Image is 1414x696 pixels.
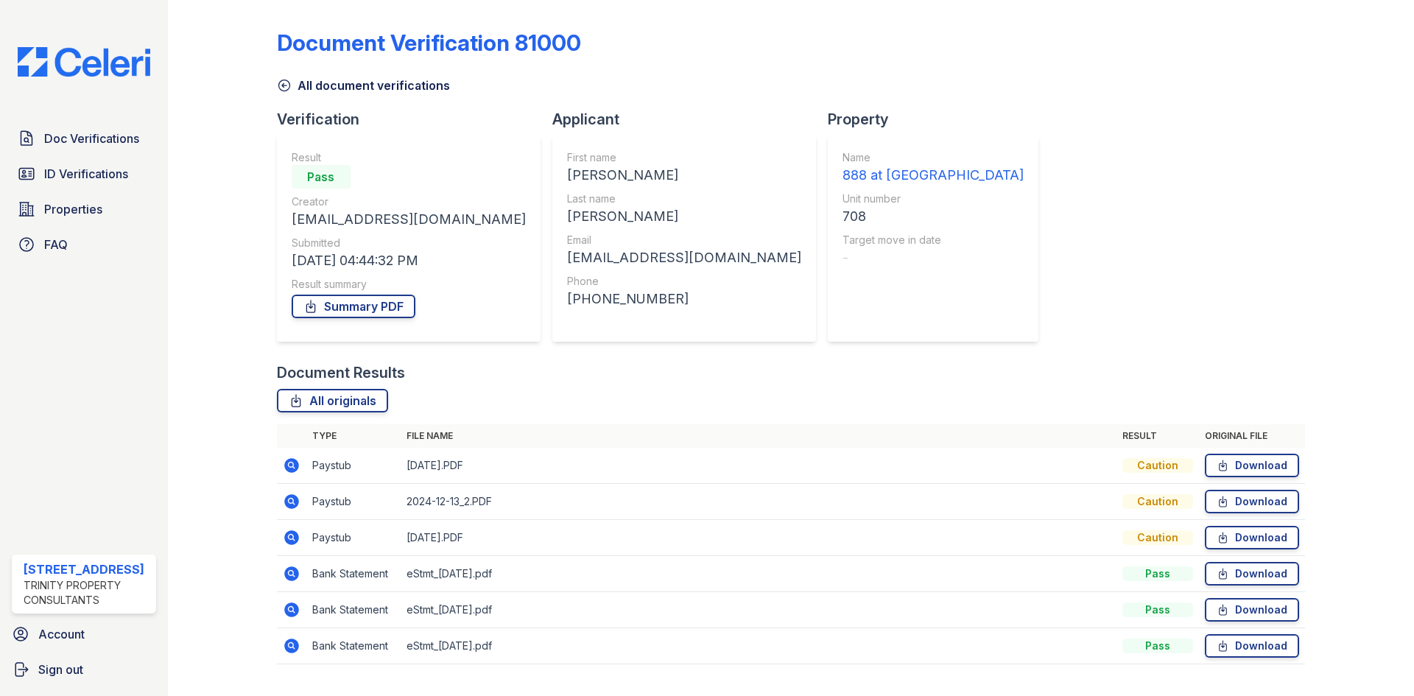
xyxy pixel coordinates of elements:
div: 888 at [GEOGRAPHIC_DATA] [843,165,1024,186]
div: [STREET_ADDRESS] [24,560,150,578]
td: Bank Statement [306,556,401,592]
div: [EMAIL_ADDRESS][DOMAIN_NAME] [292,209,526,230]
div: Result [292,150,526,165]
span: FAQ [44,236,68,253]
td: eStmt_[DATE].pdf [401,628,1116,664]
div: Creator [292,194,526,209]
div: Last name [567,191,801,206]
td: Bank Statement [306,592,401,628]
div: [EMAIL_ADDRESS][DOMAIN_NAME] [567,247,801,268]
div: Pass [1122,639,1193,653]
div: First name [567,150,801,165]
td: [DATE].PDF [401,448,1116,484]
th: Original file [1199,424,1305,448]
div: Document Results [277,362,405,383]
a: FAQ [12,230,156,259]
div: Caution [1122,458,1193,473]
th: Type [306,424,401,448]
div: Caution [1122,494,1193,509]
a: All originals [277,389,388,412]
a: Download [1205,634,1299,658]
div: [PHONE_NUMBER] [567,289,801,309]
div: Result summary [292,277,526,292]
div: 708 [843,206,1024,227]
a: Name 888 at [GEOGRAPHIC_DATA] [843,150,1024,186]
div: Email [567,233,801,247]
a: Download [1205,490,1299,513]
a: ID Verifications [12,159,156,189]
td: Paystub [306,520,401,556]
div: [PERSON_NAME] [567,206,801,227]
span: ID Verifications [44,165,128,183]
div: Name [843,150,1024,165]
div: Pass [292,165,351,189]
div: Verification [277,109,552,130]
div: [PERSON_NAME] [567,165,801,186]
a: Doc Verifications [12,124,156,153]
a: Sign out [6,655,162,684]
td: [DATE].PDF [401,520,1116,556]
div: Applicant [552,109,828,130]
div: Phone [567,274,801,289]
a: All document verifications [277,77,450,94]
th: Result [1116,424,1199,448]
span: Doc Verifications [44,130,139,147]
a: Download [1205,562,1299,586]
a: Download [1205,454,1299,477]
div: - [843,247,1024,268]
td: eStmt_[DATE].pdf [401,556,1116,592]
div: Document Verification 81000 [277,29,581,56]
div: Pass [1122,602,1193,617]
div: Target move in date [843,233,1024,247]
td: eStmt_[DATE].pdf [401,592,1116,628]
div: Caution [1122,530,1193,545]
img: CE_Logo_Blue-a8612792a0a2168367f1c8372b55b34899dd931a85d93a1a3d3e32e68fde9ad4.png [6,47,162,77]
td: 2024-12-13_2.PDF [401,484,1116,520]
span: Account [38,625,85,643]
a: Summary PDF [292,295,415,318]
div: Property [828,109,1050,130]
div: [DATE] 04:44:32 PM [292,250,526,271]
div: Unit number [843,191,1024,206]
td: Paystub [306,484,401,520]
a: Download [1205,598,1299,622]
td: Bank Statement [306,628,401,664]
div: Submitted [292,236,526,250]
td: Paystub [306,448,401,484]
a: Download [1205,526,1299,549]
div: Trinity Property Consultants [24,578,150,608]
span: Sign out [38,661,83,678]
a: Properties [12,194,156,224]
div: Pass [1122,566,1193,581]
span: Properties [44,200,102,218]
a: Account [6,619,162,649]
th: File name [401,424,1116,448]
